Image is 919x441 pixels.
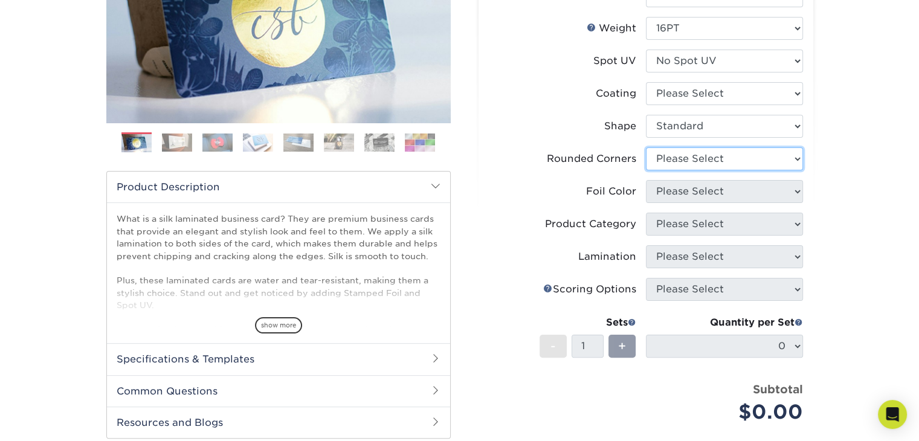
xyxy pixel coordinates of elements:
p: What is a silk laminated business card? They are premium business cards that provide an elegant a... [117,213,440,410]
div: Product Category [545,217,636,231]
div: Scoring Options [543,282,636,297]
h2: Common Questions [107,375,450,407]
div: Shape [604,119,636,134]
strong: Subtotal [753,382,803,396]
span: show more [255,317,302,333]
img: Business Cards 06 [324,134,354,152]
div: Open Intercom Messenger [878,400,907,429]
div: Weight [587,21,636,36]
h2: Product Description [107,172,450,202]
img: Business Cards 07 [364,134,395,152]
div: Quantity per Set [646,315,803,330]
h2: Resources and Blogs [107,407,450,438]
div: Rounded Corners [547,152,636,166]
div: Sets [540,315,636,330]
div: Coating [596,86,636,101]
img: Business Cards 01 [121,128,152,158]
span: + [618,337,626,355]
span: - [550,337,556,355]
div: Spot UV [593,54,636,68]
img: Business Cards 04 [243,134,273,152]
div: $0.00 [655,398,803,427]
h2: Specifications & Templates [107,343,450,375]
img: Business Cards 05 [283,134,314,152]
img: Business Cards 02 [162,134,192,152]
div: Foil Color [586,184,636,199]
img: Business Cards 03 [202,134,233,152]
img: Business Cards 08 [405,134,435,152]
div: Lamination [578,249,636,264]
